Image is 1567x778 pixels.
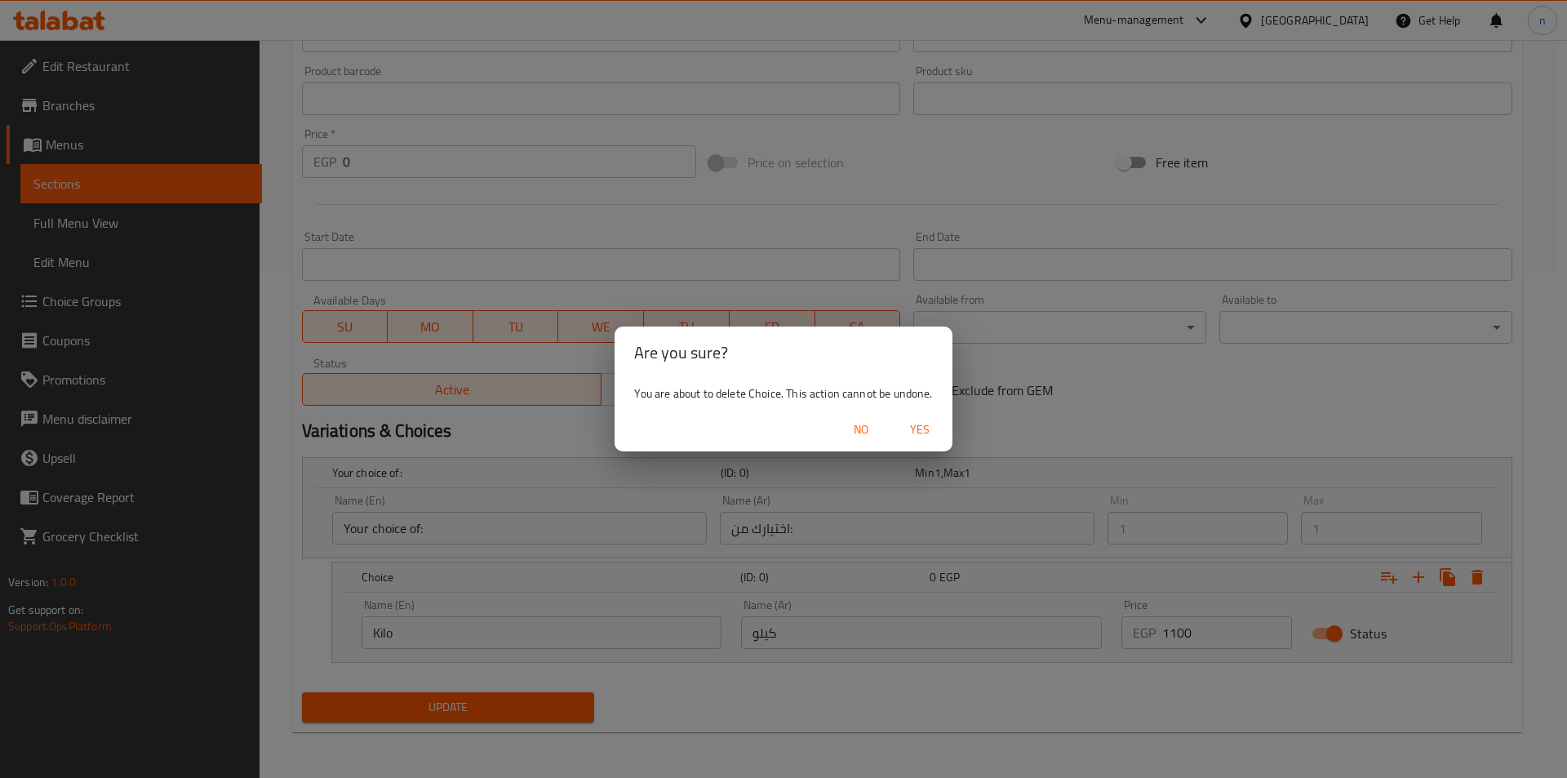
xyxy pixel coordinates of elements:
button: No [835,415,887,445]
h2: Are you sure? [634,340,932,366]
span: Yes [900,420,939,440]
button: Yes [894,415,946,445]
div: You are about to delete Choice. This action cannot be undone. [615,379,952,408]
span: No [841,420,881,440]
